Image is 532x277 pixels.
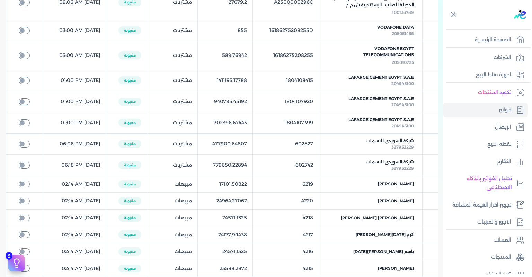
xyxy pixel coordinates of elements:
a: فواتير [443,103,528,117]
p: تكويد المنتجات [478,88,511,97]
p: الإيصال [495,123,511,132]
span: شركة السويدى للاسمنت [366,159,414,165]
img: logo [514,10,526,19]
span: 3 [6,252,12,260]
button: 3 [8,255,25,271]
p: الشركات [494,53,511,62]
a: الإيصال [443,120,528,135]
span: 327952229 [391,166,414,171]
span: كرم [DATE][PERSON_NAME] [356,232,414,238]
a: تجهيز اقرار القيمة المضافة [443,198,528,212]
span: Lafarge Cement Egypt S.A.E [348,74,414,81]
a: العملاء [443,233,528,247]
a: التقارير [443,154,528,169]
span: 205051456 [392,31,414,36]
a: الشركات [443,50,528,65]
span: Vodafone Egypt Telecommunications [327,45,414,58]
span: 327952229 [391,144,414,150]
span: شركة السويدى للاسمنت [366,138,414,144]
a: الصفحة الرئيسية [443,33,528,47]
a: تكويد المنتجات [443,85,528,100]
p: فواتير [499,106,511,115]
p: تجهيز اقرار القيمة المضافة [452,201,511,210]
span: Vodafone Data [377,24,414,31]
p: المنتجات [491,253,511,262]
a: نقطة البيع [443,137,528,152]
p: الصفحة الرئيسية [475,35,511,44]
a: الاجور والمرتبات [443,215,528,229]
a: اجهزة نقاط البيع [443,68,528,82]
span: [PERSON_NAME] [378,198,414,204]
p: الاجور والمرتبات [477,218,511,227]
span: Lafarge Cement Egypt S.A.E [348,117,414,123]
p: اجهزة نقاط البيع [476,70,511,79]
span: [PERSON_NAME] [378,265,414,271]
p: تحليل الفواتير بالذكاء الاصطناعي [447,174,512,192]
span: 205010725 [392,60,414,65]
span: 204945100 [391,102,414,107]
span: باسم [PERSON_NAME][DATE] [353,249,414,255]
a: المنتجات [443,250,528,265]
p: نقطة البيع [487,140,511,149]
p: التقارير [497,157,511,166]
span: [PERSON_NAME] [PERSON_NAME] [341,215,414,221]
a: تحليل الفواتير بالذكاء الاصطناعي [443,171,528,195]
span: Lafarge Cement Egypt S.A.E [348,95,414,102]
span: 100133789 [392,10,414,15]
span: 204945100 [391,81,414,86]
span: [PERSON_NAME] [378,181,414,187]
p: العملاء [494,236,511,245]
span: 204945100 [391,123,414,128]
